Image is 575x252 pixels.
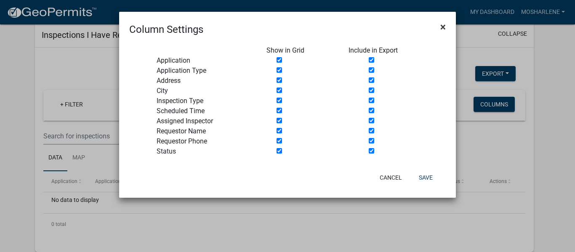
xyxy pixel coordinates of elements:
div: Requestor Name [150,126,260,136]
h4: Column Settings [129,22,203,37]
button: Close [434,15,453,39]
div: Status [150,146,260,157]
div: Inspection Type [150,96,260,106]
span: × [440,21,446,33]
div: City [150,86,260,96]
div: Assigned Inspector [150,116,260,126]
div: Show in Grid [260,45,343,56]
div: Address [150,76,260,86]
button: Save [412,170,439,185]
div: Include in Export [342,45,425,56]
div: Requestor Phone [150,136,260,146]
button: Cancel [373,170,409,185]
div: Application [150,56,260,66]
div: Scheduled Time [150,106,260,116]
div: Application Type [150,66,260,76]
